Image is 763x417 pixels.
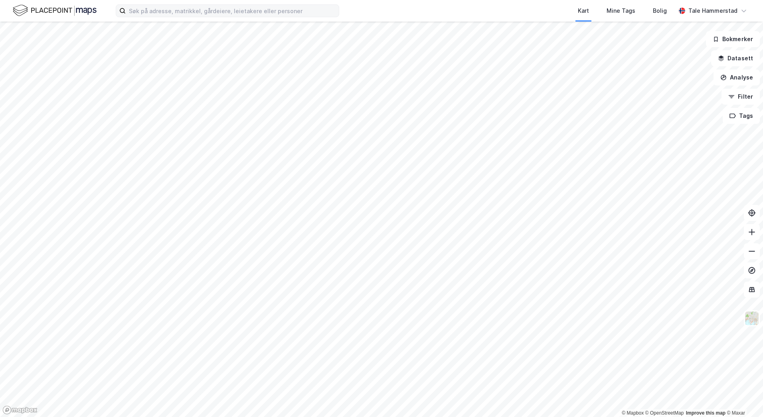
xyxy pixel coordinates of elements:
a: Mapbox [622,410,644,416]
div: Mine Tags [607,6,635,16]
button: Tags [723,108,760,124]
button: Filter [721,89,760,105]
img: logo.f888ab2527a4732fd821a326f86c7f29.svg [13,4,97,18]
div: Kontrollprogram for chat [723,379,763,417]
button: Datasett [711,50,760,66]
div: Kart [578,6,589,16]
div: Bolig [653,6,667,16]
a: Improve this map [686,410,725,416]
div: Tale Hammerstad [688,6,737,16]
input: Søk på adresse, matrikkel, gårdeiere, leietakere eller personer [126,5,339,17]
a: Mapbox homepage [2,405,38,415]
iframe: Chat Widget [723,379,763,417]
img: Z [744,311,759,326]
button: Analyse [714,69,760,85]
button: Bokmerker [706,31,760,47]
a: OpenStreetMap [645,410,684,416]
